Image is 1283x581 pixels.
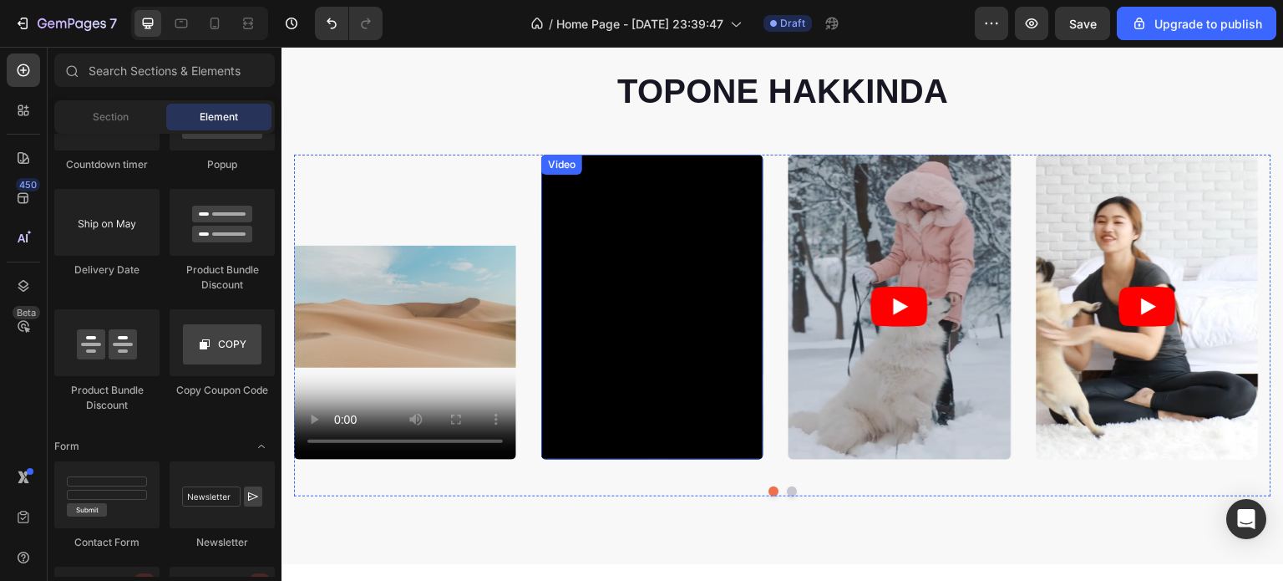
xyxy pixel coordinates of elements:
div: Countdown timer [54,157,160,172]
span: Form [54,439,79,454]
div: Undo/Redo [315,7,383,40]
iframe: Video [260,108,482,413]
button: Dot [487,440,497,450]
div: Open Intercom Messenger [1226,499,1266,539]
div: Copy Coupon Code [170,383,275,398]
span: Section [93,110,129,125]
button: Play [838,240,895,280]
button: Save [1055,7,1110,40]
p: 7 [109,13,117,33]
button: Dot [505,440,515,450]
div: 450 [16,178,40,191]
div: Product Bundle Discount [54,383,160,413]
button: Upgrade to publish [1117,7,1276,40]
span: Home Page - [DATE] 23:39:47 [556,15,723,33]
span: / [549,15,553,33]
div: Contact Form [54,535,160,550]
div: Beta [13,306,40,319]
button: Play [590,240,647,280]
span: Toggle open [248,433,275,460]
div: Product Bundle Discount [170,262,275,293]
div: Upgrade to publish [1131,15,1262,33]
div: Newsletter [170,535,275,550]
button: 7 [7,7,124,40]
div: Delivery Date [54,262,160,278]
span: Save [1069,17,1097,31]
div: Video [263,110,297,125]
span: Element [200,110,238,125]
div: Popup [170,157,275,172]
iframe: Design area [281,47,1283,581]
span: Draft [780,16,805,31]
input: Search Sections & Elements [54,54,275,87]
